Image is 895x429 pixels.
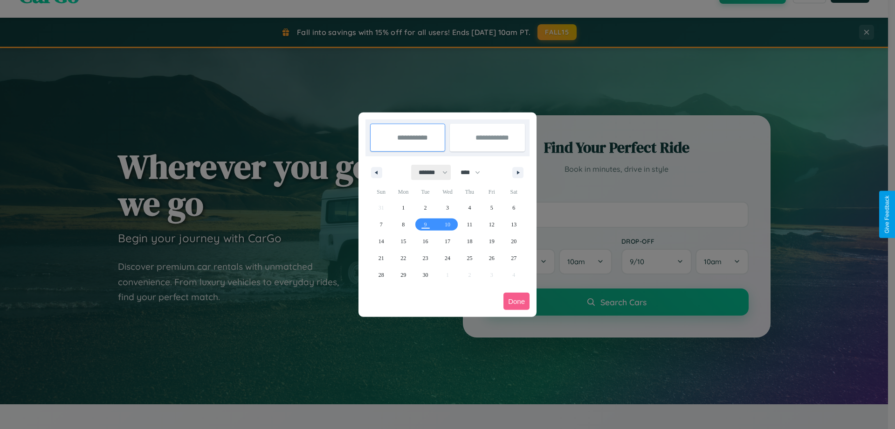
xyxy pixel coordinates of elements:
[370,233,392,250] button: 14
[884,196,890,233] div: Give Feedback
[489,233,495,250] span: 19
[459,216,481,233] button: 11
[468,199,471,216] span: 4
[424,199,427,216] span: 2
[423,233,428,250] span: 16
[459,184,481,199] span: Thu
[511,233,516,250] span: 20
[370,184,392,199] span: Sun
[400,267,406,283] span: 29
[467,250,472,267] span: 25
[379,233,384,250] span: 14
[436,199,458,216] button: 3
[392,233,414,250] button: 15
[503,199,525,216] button: 6
[481,184,503,199] span: Fri
[414,250,436,267] button: 23
[436,184,458,199] span: Wed
[445,250,450,267] span: 24
[414,233,436,250] button: 16
[392,267,414,283] button: 29
[503,293,530,310] button: Done
[436,216,458,233] button: 10
[511,250,516,267] span: 27
[481,233,503,250] button: 19
[414,199,436,216] button: 2
[392,184,414,199] span: Mon
[459,233,481,250] button: 18
[402,216,405,233] span: 8
[400,250,406,267] span: 22
[511,216,516,233] span: 13
[379,250,384,267] span: 21
[446,199,449,216] span: 3
[379,267,384,283] span: 28
[370,267,392,283] button: 28
[459,250,481,267] button: 25
[503,233,525,250] button: 20
[467,216,473,233] span: 11
[392,250,414,267] button: 22
[445,233,450,250] span: 17
[400,233,406,250] span: 15
[459,199,481,216] button: 4
[402,199,405,216] span: 1
[414,267,436,283] button: 30
[490,199,493,216] span: 5
[445,216,450,233] span: 10
[392,199,414,216] button: 1
[436,250,458,267] button: 24
[423,267,428,283] span: 30
[424,216,427,233] span: 9
[370,250,392,267] button: 21
[392,216,414,233] button: 8
[467,233,472,250] span: 18
[512,199,515,216] span: 6
[489,250,495,267] span: 26
[380,216,383,233] span: 7
[503,184,525,199] span: Sat
[414,216,436,233] button: 9
[503,250,525,267] button: 27
[489,216,495,233] span: 12
[414,184,436,199] span: Tue
[370,216,392,233] button: 7
[436,233,458,250] button: 17
[481,216,503,233] button: 12
[423,250,428,267] span: 23
[481,199,503,216] button: 5
[481,250,503,267] button: 26
[503,216,525,233] button: 13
